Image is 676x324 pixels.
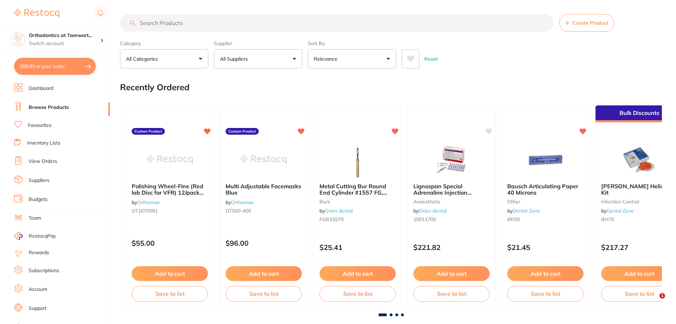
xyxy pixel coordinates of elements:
button: Save to list [507,286,584,301]
img: Lignospan Special Adrenaline Injection Solution 2.2ml, Box of 100 [429,142,474,177]
p: All Suppliers [220,55,251,62]
a: Rewards [29,249,49,256]
img: Browne Helix Test Kit [616,142,662,177]
a: Support [29,305,47,312]
span: by [507,208,540,214]
a: Dashboard [29,85,53,92]
small: FGB1557X [319,216,396,222]
span: Create Product [572,20,608,26]
a: Orthomax [231,199,253,206]
button: Save to list [226,286,302,301]
img: Restocq Logo [14,9,59,18]
label: Sort By [308,40,396,47]
p: Relevance [314,55,340,62]
a: Inventory Lists [27,140,60,147]
label: Supplier [214,40,302,47]
b: Metal Cutting Bur Round End Cylinder #1557 FG, Pack 3 [319,183,396,196]
a: Account [29,286,47,293]
a: Browse Products [29,104,69,111]
span: RestocqPay [29,233,56,240]
small: other [507,199,584,204]
p: $221.82 [413,243,490,251]
span: 1 [659,293,665,299]
p: Switch account [29,40,100,47]
a: Subscriptions [29,267,59,274]
button: Add to cart [226,266,302,281]
span: by [601,208,634,214]
a: Suppliers [29,177,49,184]
button: All Categories [120,49,208,68]
img: Multi Adjustable Facemasks Blue [241,142,287,177]
button: Relevance [308,49,396,68]
a: Dental Zone [606,208,634,214]
span: by [226,199,253,206]
small: anaesthetic [413,199,490,204]
img: Metal Cutting Bur Round End Cylinder #1557 FG, Pack 3 [335,142,381,177]
img: Bausch Articulating Paper 40 Microns [522,142,568,177]
a: Restocq Logo [14,5,59,22]
small: 10011705 [413,216,490,222]
label: Custom Product [226,128,259,135]
p: All Categories [126,55,161,62]
p: $96.00 [226,239,302,247]
small: burs [319,199,396,204]
span: by [132,199,160,206]
button: Add to cart [413,266,490,281]
button: All Suppliers [214,49,302,68]
a: RestocqPay [14,232,56,240]
a: Budgets [29,196,48,203]
button: $69.95 in your order [14,58,96,75]
a: Favourites [28,122,52,129]
button: Save to list [319,286,396,301]
h2: Recently Ordered [120,82,190,92]
button: Save to list [413,286,490,301]
button: Add to cart [319,266,396,281]
span: by [413,208,447,214]
a: Orthomax [137,199,160,206]
b: Polishing Wheel-Fine (Red lab Disc for VFR) 12/pack Fine Red [132,183,208,196]
a: Orien dental [325,208,353,214]
input: Search Products [120,14,554,32]
small: BK09 [507,216,584,222]
h4: Orthodontics at Tamworth [29,32,100,39]
button: Add to cart [132,266,208,281]
a: Orien dental [419,208,447,214]
img: Orthodontics at Tamworth [11,32,25,47]
button: Reset [422,49,440,68]
small: OT1670091 [132,208,208,214]
button: Create Product [559,14,614,32]
img: Polishing Wheel-Fine (Red lab Disc for VFR) 12/pack Fine Red [147,142,193,177]
a: Team [29,215,41,222]
iframe: Intercom live chat [645,293,662,310]
label: Category [120,40,208,47]
button: Save to list [132,286,208,301]
span: by [319,208,353,214]
b: Bausch Articulating Paper 40 Microns [507,183,584,196]
p: $55.00 [132,239,208,247]
a: Dental Zone [513,208,540,214]
a: View Orders [29,158,57,165]
img: RestocqPay [14,232,23,240]
p: $21.45 [507,243,584,251]
button: Add to cart [507,266,584,281]
label: Custom Product [132,128,165,135]
small: OT550-400 [226,208,302,214]
b: Lignospan Special Adrenaline Injection Solution 2.2ml, Box of 100 [413,183,490,196]
p: $25.41 [319,243,396,251]
b: Multi Adjustable Facemasks Blue [226,183,302,196]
